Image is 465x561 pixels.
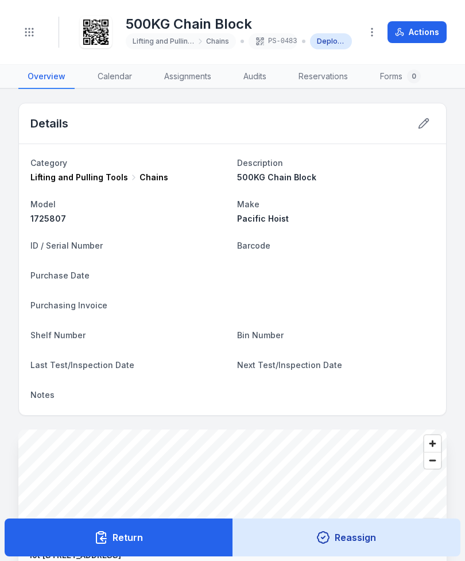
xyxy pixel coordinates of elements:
[5,519,233,556] button: Return
[407,69,421,83] div: 0
[126,15,352,33] h1: 500KG Chain Block
[289,65,357,89] a: Reservations
[420,518,442,540] button: Switch to Satellite View
[424,435,441,452] button: Zoom in
[155,65,220,89] a: Assignments
[237,199,259,209] span: Make
[237,172,316,182] span: 500KG Chain Block
[249,33,297,49] div: PS-0483
[237,214,289,223] span: Pacific Hoist
[237,360,342,370] span: Next Test/Inspection Date
[88,65,141,89] a: Calendar
[30,214,66,223] span: 1725807
[424,452,441,469] button: Zoom out
[30,300,107,310] span: Purchasing Invoice
[30,115,68,131] h2: Details
[310,33,352,49] div: Deployed
[30,360,134,370] span: Last Test/Inspection Date
[232,519,461,556] button: Reassign
[30,330,86,340] span: Shelf Number
[234,65,276,89] a: Audits
[30,241,103,250] span: ID / Serial Number
[30,270,90,280] span: Purchase Date
[139,172,168,183] span: Chains
[30,199,56,209] span: Model
[18,65,75,89] a: Overview
[133,37,195,46] span: Lifting and Pulling Tools
[237,330,284,340] span: Bin Number
[206,37,229,46] span: Chains
[18,430,447,544] canvas: Map
[30,158,67,168] span: Category
[237,241,270,250] span: Barcode
[18,21,40,43] button: Toggle navigation
[30,390,55,400] span: Notes
[30,172,128,183] span: Lifting and Pulling Tools
[237,158,283,168] span: Description
[387,21,447,43] button: Actions
[371,65,430,89] a: Forms0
